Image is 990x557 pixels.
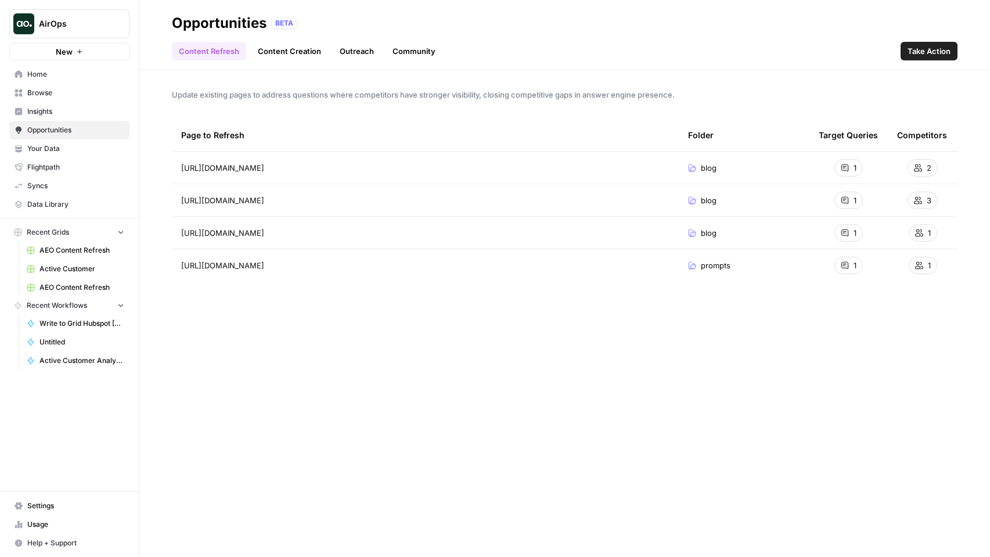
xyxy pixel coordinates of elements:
[27,538,124,548] span: Help + Support
[27,106,124,117] span: Insights
[181,260,264,271] span: [URL][DOMAIN_NAME]
[21,278,129,297] a: AEO Content Refresh
[9,177,129,195] a: Syncs
[251,42,328,60] a: Content Creation
[21,241,129,260] a: AEO Content Refresh
[9,121,129,139] a: Opportunities
[39,245,124,256] span: AEO Content Refresh
[271,17,297,29] div: BETA
[181,195,264,206] span: [URL][DOMAIN_NAME]
[172,89,957,100] span: Update existing pages to address questions where competitors have stronger visibility, closing co...
[701,162,717,174] span: blog
[27,88,124,98] span: Browse
[27,143,124,154] span: Your Data
[701,260,730,271] span: prompts
[386,42,442,60] a: Community
[39,18,109,30] span: AirOps
[701,195,717,206] span: blog
[27,227,69,238] span: Recent Grids
[9,224,129,241] button: Recent Grids
[9,102,129,121] a: Insights
[927,162,931,174] span: 2
[901,42,957,60] button: Take Action
[39,355,124,366] span: Active Customer Analysis
[39,318,124,329] span: Write to Grid Hubspot [PERSON_NAME]
[9,534,129,552] button: Help + Support
[56,46,73,58] span: New
[819,119,878,151] div: Target Queries
[172,14,267,33] div: Opportunities
[27,181,124,191] span: Syncs
[927,195,931,206] span: 3
[9,43,129,60] button: New
[21,260,129,278] a: Active Customer
[181,227,264,239] span: [URL][DOMAIN_NAME]
[13,13,34,34] img: AirOps Logo
[27,300,87,311] span: Recent Workflows
[27,199,124,210] span: Data Library
[39,264,124,274] span: Active Customer
[21,351,129,370] a: Active Customer Analysis
[27,501,124,511] span: Settings
[9,297,129,314] button: Recent Workflows
[27,69,124,80] span: Home
[21,333,129,351] a: Untitled
[181,119,669,151] div: Page to Refresh
[333,42,381,60] a: Outreach
[908,45,951,57] span: Take Action
[172,42,246,60] a: Content Refresh
[928,260,931,271] span: 1
[27,519,124,530] span: Usage
[701,227,717,239] span: blog
[21,314,129,333] a: Write to Grid Hubspot [PERSON_NAME]
[9,497,129,515] a: Settings
[854,260,856,271] span: 1
[9,65,129,84] a: Home
[39,282,124,293] span: AEO Content Refresh
[9,195,129,214] a: Data Library
[39,337,124,347] span: Untitled
[9,84,129,102] a: Browse
[181,162,264,174] span: [URL][DOMAIN_NAME]
[928,227,931,239] span: 1
[9,139,129,158] a: Your Data
[854,162,856,174] span: 1
[9,515,129,534] a: Usage
[9,158,129,177] a: Flightpath
[854,227,856,239] span: 1
[9,9,129,38] button: Workspace: AirOps
[854,195,856,206] span: 1
[27,125,124,135] span: Opportunities
[897,119,947,151] div: Competitors
[27,162,124,173] span: Flightpath
[688,119,714,151] div: Folder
